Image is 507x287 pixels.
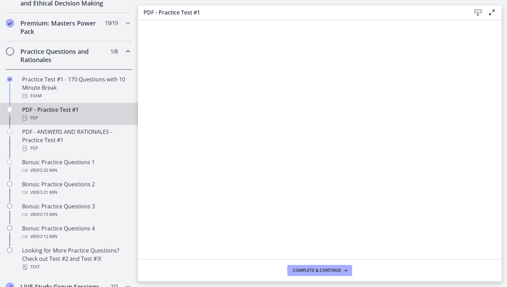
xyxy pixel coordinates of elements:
[22,202,130,219] div: Bonus: Practice Questions 3
[22,246,130,271] div: Looking for More Practice Questions? Check out Test #2 and Test #3!
[105,19,118,27] span: 19 / 19
[42,210,57,219] span: · 15 min
[6,19,14,27] i: Completed
[22,144,130,152] div: PDF
[42,166,57,175] span: · 20 min
[22,114,130,122] div: PDF
[7,77,12,82] i: Completed
[22,166,130,175] div: Video
[287,265,352,276] button: Complete & continue
[143,8,460,17] h3: PDF - Practice Test #1
[293,268,341,273] span: Complete & continue
[22,106,130,122] div: PDF - Practice Test #1
[22,210,130,219] div: Video
[22,188,130,197] div: Video
[42,232,57,241] span: · 12 min
[20,47,105,64] h2: Practice Questions and Rationales
[22,158,130,175] div: Bonus: Practice Questions 1
[20,19,105,36] h2: Premium: Masters Power Pack
[42,188,57,197] span: · 21 min
[22,224,130,241] div: Bonus: Practice Questions 4
[110,47,118,56] span: 1 / 8
[22,75,130,100] div: Practice Test #1 - 170 Questions with 10 Minute Break
[22,232,130,241] div: Video
[22,92,130,100] div: Exam
[22,180,130,197] div: Bonus: Practice Questions 2
[22,263,130,271] div: Text
[22,128,130,152] div: PDF - ANSWERS AND RATIONALES - Practice Test #1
